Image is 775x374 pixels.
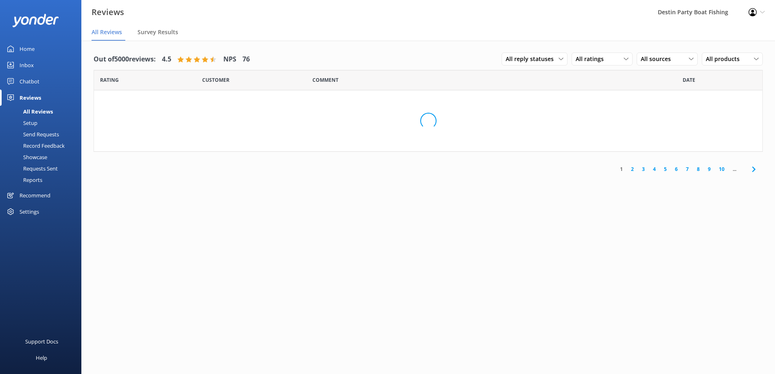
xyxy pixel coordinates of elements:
h4: Out of 5000 reviews: [94,54,156,65]
a: 7 [682,165,693,173]
span: All Reviews [92,28,122,36]
a: 10 [715,165,729,173]
a: 8 [693,165,704,173]
span: All sources [641,55,676,63]
a: 1 [616,165,627,173]
div: Send Requests [5,129,59,140]
div: Setup [5,117,37,129]
a: Reports [5,174,81,186]
span: Date [100,76,119,84]
h3: Reviews [92,6,124,19]
h4: 76 [242,54,250,65]
div: Support Docs [25,333,58,350]
span: All ratings [576,55,609,63]
a: 6 [671,165,682,173]
div: Help [36,350,47,366]
a: 5 [660,165,671,173]
div: Inbox [20,57,34,73]
span: ... [729,165,740,173]
div: Reviews [20,90,41,106]
h4: 4.5 [162,54,171,65]
div: Showcase [5,151,47,163]
a: Setup [5,117,81,129]
img: yonder-white-logo.png [12,14,59,27]
div: Chatbot [20,73,39,90]
span: Question [312,76,338,84]
div: Requests Sent [5,163,58,174]
div: Home [20,41,35,57]
div: Recommend [20,187,50,203]
a: Requests Sent [5,163,81,174]
span: All products [706,55,744,63]
div: All Reviews [5,106,53,117]
a: All Reviews [5,106,81,117]
div: Settings [20,203,39,220]
div: Record Feedback [5,140,65,151]
a: Record Feedback [5,140,81,151]
a: 9 [704,165,715,173]
h4: NPS [223,54,236,65]
span: Date [683,76,695,84]
a: Send Requests [5,129,81,140]
div: Reports [5,174,42,186]
span: Date [202,76,229,84]
a: 2 [627,165,638,173]
a: Showcase [5,151,81,163]
a: 4 [649,165,660,173]
a: 3 [638,165,649,173]
span: All reply statuses [506,55,559,63]
span: Survey Results [138,28,178,36]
